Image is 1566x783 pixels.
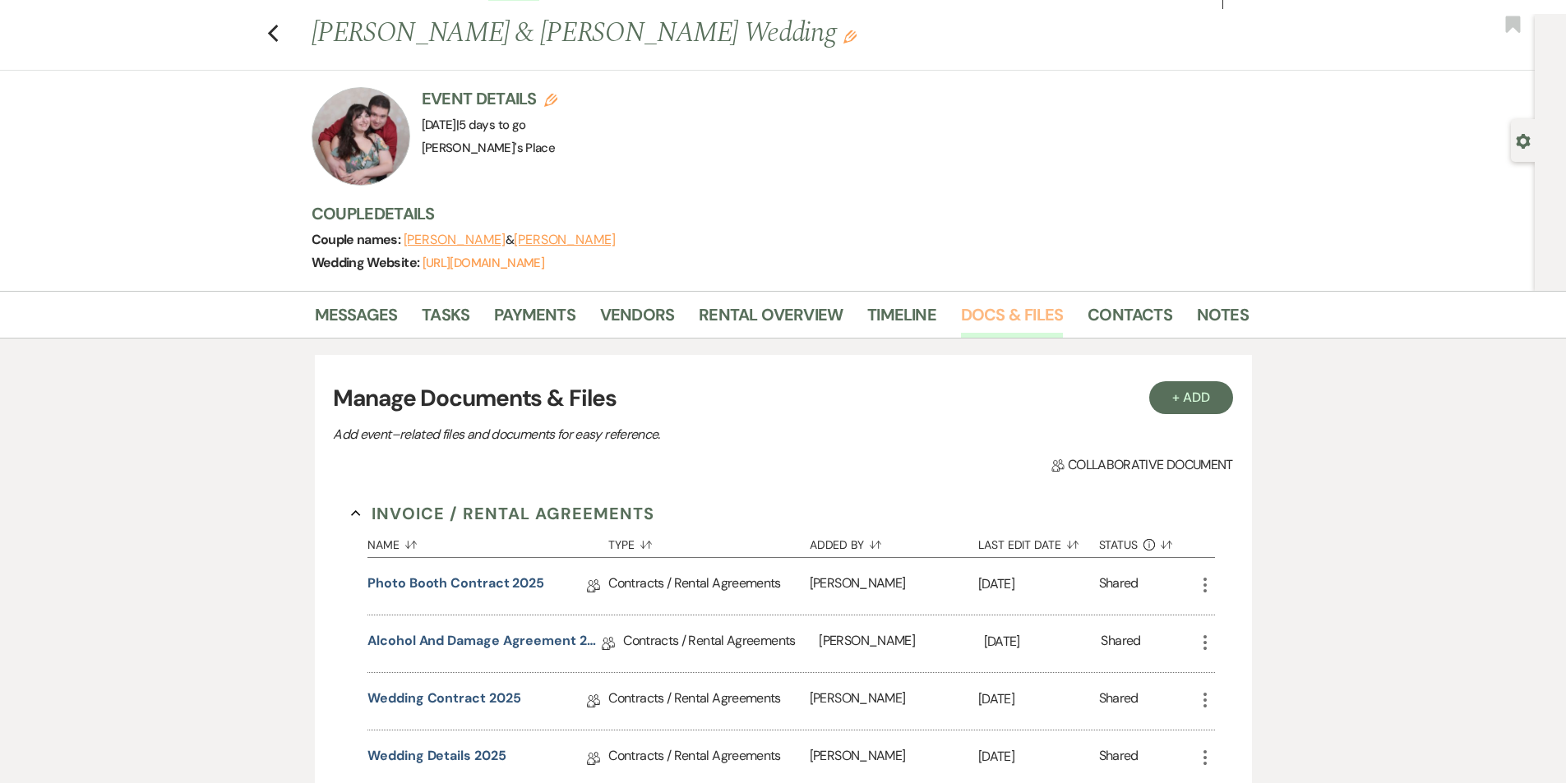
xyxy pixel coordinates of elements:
a: Wedding Contract 2025 [367,689,520,714]
p: [DATE] [978,573,1099,595]
a: Photo Booth Contract 2025 [367,573,544,599]
a: Contacts [1088,302,1172,338]
div: [PERSON_NAME] [810,673,978,730]
h3: Couple Details [312,202,1232,225]
a: Notes [1197,302,1249,338]
button: Name [367,526,608,557]
button: [PERSON_NAME] [404,233,506,246]
div: [PERSON_NAME] [810,558,978,615]
h3: Manage Documents & Files [333,381,1232,416]
div: [PERSON_NAME] [819,615,983,672]
div: Contracts / Rental Agreements [623,615,819,672]
button: + Add [1149,381,1233,414]
button: [PERSON_NAME] [514,233,616,246]
div: Contracts / Rental Agreements [608,673,809,730]
a: Payments [494,302,575,338]
a: Tasks [422,302,469,338]
p: [DATE] [978,689,1099,710]
button: Edit [843,29,857,44]
button: Added By [810,526,978,557]
a: Vendors [600,302,674,338]
div: Shared [1099,689,1139,714]
p: [DATE] [984,631,1102,652]
a: Alcohol and Damage Agreement 2025 [367,631,602,656]
button: Invoice / Rental Agreements [351,501,654,526]
button: Type [608,526,809,557]
span: [PERSON_NAME]'s Place [422,140,556,156]
div: Shared [1099,746,1139,771]
span: Status [1099,539,1139,550]
button: Last Edit Date [978,526,1099,557]
div: Shared [1101,631,1140,656]
a: Messages [315,302,398,338]
span: Wedding Website: [312,254,423,271]
h1: [PERSON_NAME] & [PERSON_NAME] Wedding [312,14,1048,53]
span: 5 days to go [459,117,525,133]
button: Open lead details [1516,132,1531,148]
span: Collaborative document [1051,455,1232,475]
span: | [456,117,526,133]
a: Wedding Details 2025 [367,746,506,771]
h3: Event Details [422,87,558,110]
div: Contracts / Rental Agreements [608,558,809,615]
button: Status [1099,526,1195,557]
span: & [404,232,616,248]
span: Couple names: [312,231,404,248]
span: [DATE] [422,117,526,133]
a: Timeline [867,302,936,338]
div: Shared [1099,573,1139,599]
a: [URL][DOMAIN_NAME] [423,255,544,271]
p: [DATE] [978,746,1099,767]
a: Rental Overview [699,302,843,338]
p: Add event–related files and documents for easy reference. [333,424,908,445]
a: Docs & Files [961,302,1063,338]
